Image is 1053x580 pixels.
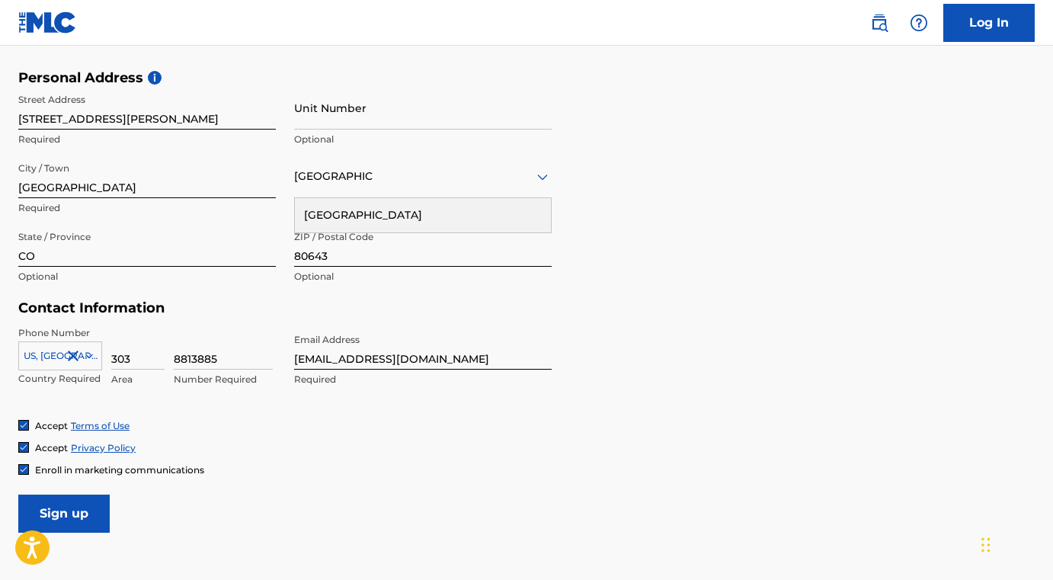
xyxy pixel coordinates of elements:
p: Required [18,201,276,215]
img: checkbox [19,443,28,452]
a: Terms of Use [71,420,130,431]
div: Drag [981,522,991,568]
div: [GEOGRAPHIC_DATA] [295,198,551,232]
img: search [870,14,888,32]
p: Number Required [174,373,273,386]
h5: Contact Information [18,300,552,317]
p: Optional [294,133,552,146]
a: Public Search [864,8,895,38]
p: Optional [294,270,552,284]
p: Area [111,373,165,386]
img: checkbox [19,421,28,430]
p: Required [294,373,552,386]
p: Required [18,133,276,146]
a: Log In [943,4,1035,42]
span: Enroll in marketing communications [35,464,204,476]
iframe: Chat Widget [977,507,1053,580]
p: Country Required [18,372,102,386]
img: checkbox [19,465,28,474]
span: Accept [35,442,68,453]
span: i [148,71,162,85]
span: Accept [35,420,68,431]
h5: Personal Address [18,69,1035,87]
img: MLC Logo [18,11,77,34]
div: Help [904,8,934,38]
img: help [910,14,928,32]
p: Optional [18,270,276,284]
input: Sign up [18,495,110,533]
a: Privacy Policy [71,442,136,453]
